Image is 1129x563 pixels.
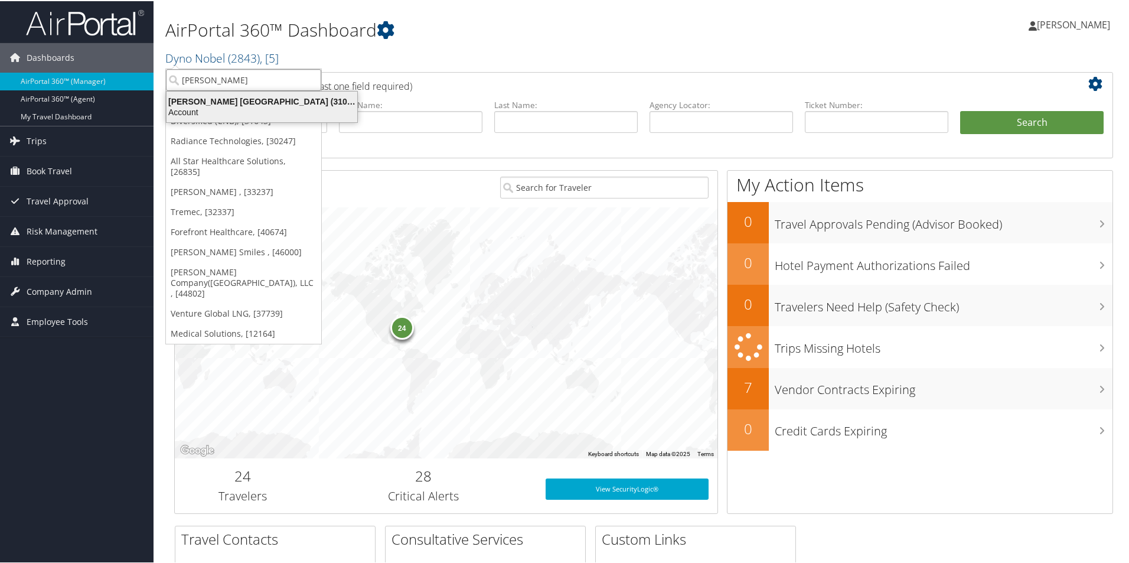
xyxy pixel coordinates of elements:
a: [PERSON_NAME] Company([GEOGRAPHIC_DATA]), LLC , [44802] [166,261,321,302]
h2: 7 [727,376,769,396]
a: Open this area in Google Maps (opens a new window) [178,442,217,457]
a: [PERSON_NAME] Smiles , [46000] [166,241,321,261]
h2: Travel Contacts [181,528,375,548]
button: Keyboard shortcuts [588,449,639,457]
a: Radiance Technologies, [30247] [166,130,321,150]
h2: 24 [184,465,302,485]
h3: Travel Approvals Pending (Advisor Booked) [775,209,1112,232]
h3: Critical Alerts [319,487,528,503]
a: [PERSON_NAME] , [33237] [166,181,321,201]
h3: Vendor Contracts Expiring [775,375,1112,397]
a: Terms (opens in new tab) [697,450,714,456]
div: 24 [390,314,413,338]
button: Search [960,110,1104,134]
a: All Star Healthcare Solutions, [26835] [166,150,321,181]
label: Agency Locator: [650,98,793,110]
a: 0Travel Approvals Pending (Advisor Booked) [727,201,1112,242]
img: airportal-logo.png [26,8,144,35]
span: , [ 5 ] [260,49,279,65]
span: Trips [27,125,47,155]
span: Travel Approval [27,186,89,215]
a: 7Vendor Contracts Expiring [727,367,1112,408]
label: First Name: [339,98,482,110]
h2: 0 [727,210,769,230]
h3: Credit Cards Expiring [775,416,1112,438]
input: Search for Traveler [500,175,709,197]
a: 0Credit Cards Expiring [727,408,1112,450]
span: Book Travel [27,155,72,185]
span: (at least one field required) [299,79,412,92]
a: Venture Global LNG, [37739] [166,302,321,323]
h2: 28 [319,465,528,485]
a: Medical Solutions, [12164] [166,323,321,343]
a: 0Hotel Payment Authorizations Failed [727,242,1112,284]
h3: Travelers [184,487,302,503]
span: Company Admin [27,276,92,305]
div: Account [159,106,364,116]
span: ( 2843 ) [228,49,260,65]
input: Search Accounts [166,68,321,90]
a: Trips Missing Hotels [727,325,1112,367]
label: Last Name: [494,98,638,110]
h2: Airtinerary Lookup [184,73,1026,93]
span: Risk Management [27,216,97,245]
h3: Travelers Need Help (Safety Check) [775,292,1112,314]
a: 0Travelers Need Help (Safety Check) [727,284,1112,325]
a: View SecurityLogic® [546,477,709,499]
h3: Hotel Payment Authorizations Failed [775,250,1112,273]
h3: Trips Missing Hotels [775,333,1112,356]
h2: Custom Links [602,528,795,548]
span: Map data ©2025 [646,450,690,456]
span: [PERSON_NAME] [1037,17,1110,30]
h2: 0 [727,252,769,272]
div: [PERSON_NAME] [GEOGRAPHIC_DATA] (3105), [33803] [159,95,364,106]
h2: 0 [727,293,769,313]
span: Reporting [27,246,66,275]
h2: 0 [727,418,769,438]
a: Dyno Nobel [165,49,279,65]
h1: My Action Items [727,171,1112,196]
h2: Consultative Services [391,528,585,548]
span: Dashboards [27,42,74,71]
a: Tremec, [32337] [166,201,321,221]
span: Employee Tools [27,306,88,336]
a: Forefront Healthcare, [40674] [166,221,321,241]
a: [PERSON_NAME] [1029,6,1122,41]
label: Ticket Number: [805,98,948,110]
h1: AirPortal 360™ Dashboard [165,17,803,41]
img: Google [178,442,217,457]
